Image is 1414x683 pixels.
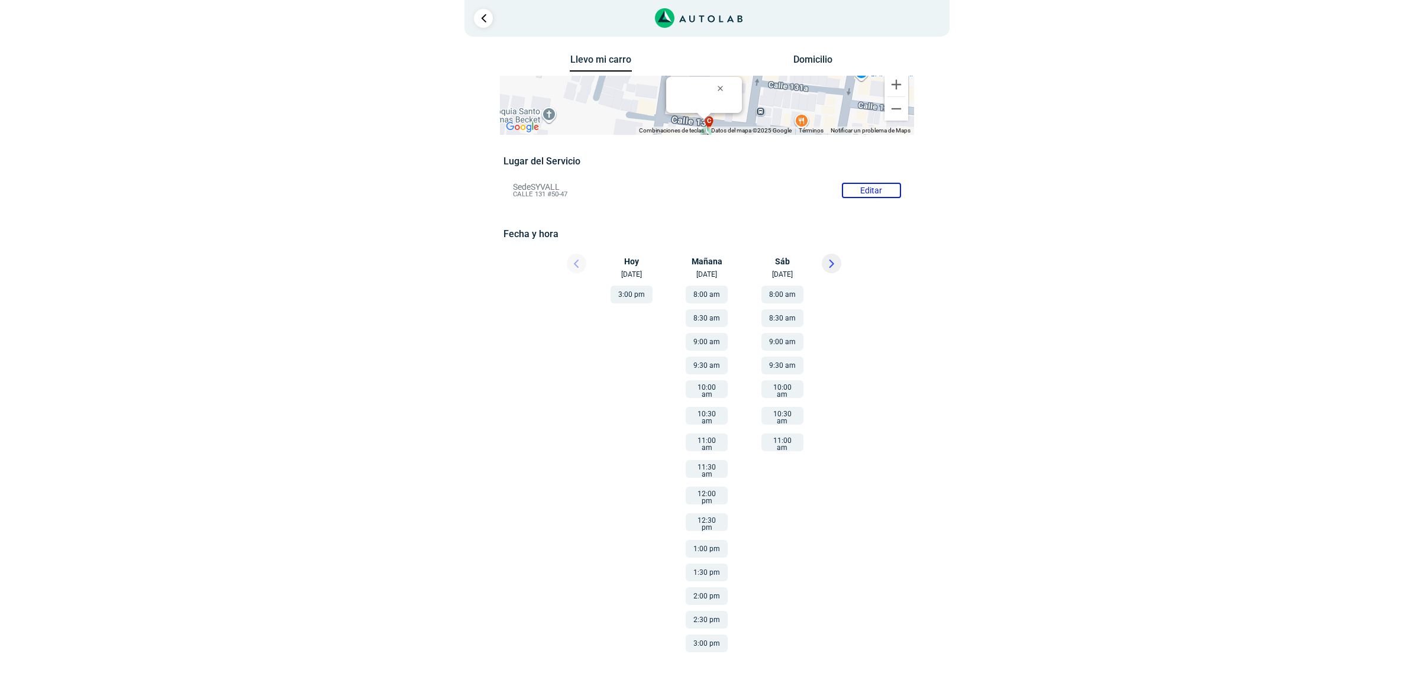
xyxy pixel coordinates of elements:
[761,380,803,398] button: 10:00 am
[761,286,803,303] button: 8:00 am
[503,228,910,239] h5: Fecha y hora
[639,127,704,135] button: Combinaciones de teclas
[761,309,803,327] button: 8:30 am
[686,357,728,374] button: 9:30 am
[761,433,803,451] button: 11:00 am
[709,74,737,102] button: Cerrar
[884,97,908,121] button: Reducir
[686,487,728,504] button: 12:00 pm
[686,333,728,351] button: 9:00 am
[799,127,824,134] a: Términos (se abre en una nueva pestaña)
[686,433,728,451] button: 11:00 am
[655,12,743,23] a: Link al sitio de autolab
[711,127,792,134] span: Datos del mapa ©2025 Google
[686,460,728,478] button: 11:30 am
[686,611,728,629] button: 2:30 pm
[474,9,493,28] a: Ir al paso anterior
[673,105,700,114] b: SYVALL
[503,119,542,135] a: Abre esta zona en Google Maps (se abre en una nueva ventana)
[831,127,911,134] a: Notificar un problema de Maps
[686,407,728,425] button: 10:30 am
[503,156,910,167] h5: Lugar del Servicio
[884,73,908,96] button: Ampliar
[686,635,728,652] button: 3:00 pm
[611,286,653,303] button: 3:00 pm
[782,54,844,71] button: Domicilio
[761,407,803,425] button: 10:30 am
[503,119,542,135] img: Google
[686,309,728,327] button: 8:30 am
[673,105,735,123] div: CALLE 131 #50-47
[707,116,712,126] span: c
[761,357,803,374] button: 9:30 am
[761,333,803,351] button: 9:00 am
[686,587,728,605] button: 2:00 pm
[686,513,728,531] button: 12:30 pm
[686,380,728,398] button: 10:00 am
[686,540,728,558] button: 1:00 pm
[570,54,632,72] button: Llevo mi carro
[686,564,728,581] button: 1:30 pm
[686,286,728,303] button: 8:00 am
